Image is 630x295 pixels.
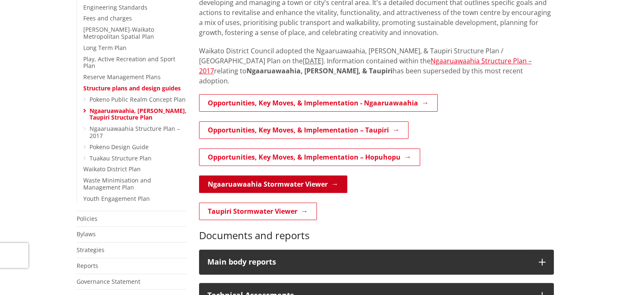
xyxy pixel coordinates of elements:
a: Pokeno Public Realm Concept Plan [90,95,186,103]
button: Main body reports [199,250,554,275]
a: Reports [77,262,98,270]
a: Waste Minimisation and Management Plan [83,176,151,191]
a: Governance Statement [77,277,140,285]
strong: Ngaaruawaahia, [PERSON_NAME], & Taupiri [247,66,393,75]
a: Opportunities, Key Moves, & Implementation – Taupiri [199,121,408,139]
a: Reserve Management Plans [83,73,161,81]
a: [PERSON_NAME]-Waikato Metropolitan Spatial Plan [83,25,154,40]
a: Ngaaruawaahia, [PERSON_NAME], Taupiri Structure Plan [90,107,187,122]
a: Ngaaruawaahia Stormwater Viewer [199,175,347,193]
a: Youth Engagement Plan [83,195,150,202]
a: Opportunities, Key Moves, & Implementation - Ngaaruawaahia [199,94,438,112]
a: Pokeno Design Guide [90,143,149,151]
a: Bylaws [77,230,96,238]
a: Taupiri Stormwater Viewer [199,202,317,220]
a: Opportunities, Key Moves, & Implementation – Hopuhopu [199,148,420,166]
a: Fees and charges [83,14,132,22]
a: Tuakau Structure Plan [90,154,152,162]
a: Structure plans and design guides [83,84,181,92]
a: Ngaaruawaahia Structure Plan – 2017 [199,56,532,75]
a: Waikato District Plan [83,165,141,173]
a: Play, Active Recreation and Sport Plan [83,55,175,70]
h3: Documents and reports [199,230,554,242]
a: Policies [77,215,97,222]
p: Waikato District Council adopted the Ngaaruawaahia, [PERSON_NAME], & Taupiri Structure Plan / [GE... [199,46,554,86]
a: Strategies [77,246,105,254]
span: [DATE] [303,56,324,65]
a: Ngaaruawaahia Structure Plan – 2017 [90,125,180,140]
a: Engineering Standards [83,3,147,11]
div: Main body reports [207,258,530,266]
a: Long Term Plan [83,44,127,52]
